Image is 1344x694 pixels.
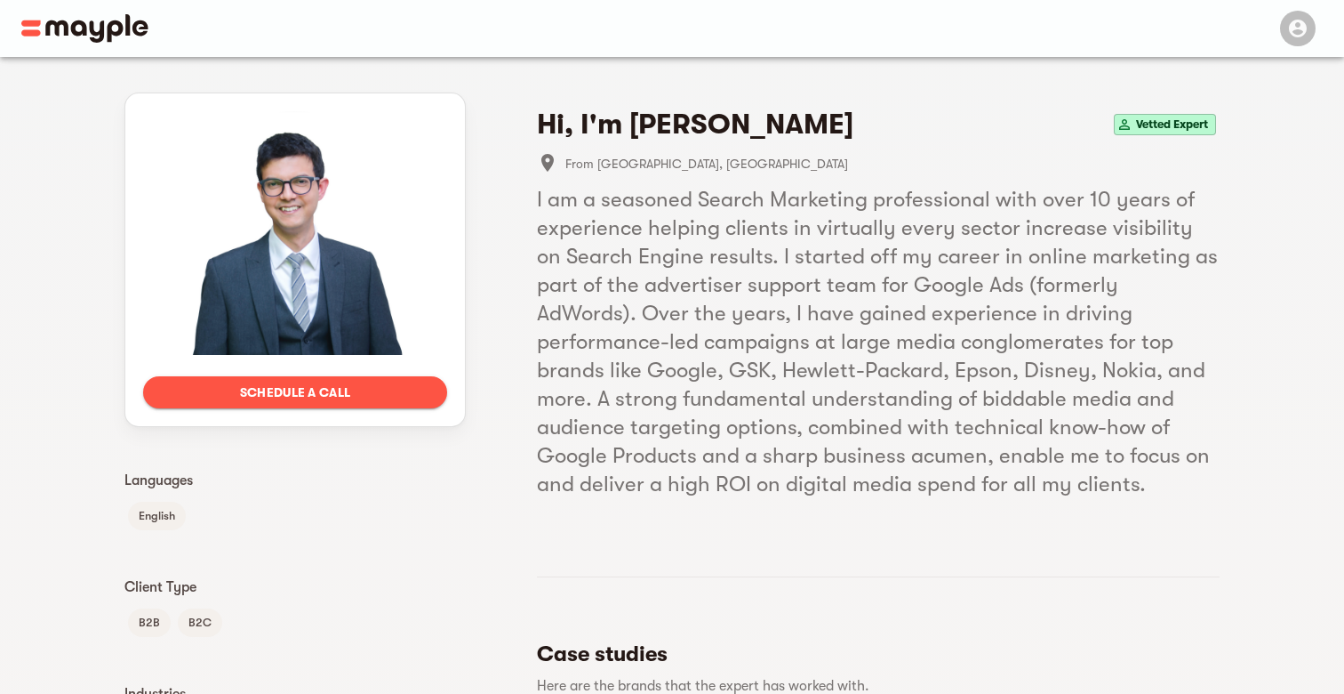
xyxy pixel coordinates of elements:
span: B2B [128,612,171,633]
span: Menu [1269,20,1323,34]
span: English [128,505,186,527]
span: Schedule a call [157,382,433,403]
p: Client Type [124,577,466,598]
button: Schedule a call [143,376,447,408]
h4: Hi, I'm [PERSON_NAME] [537,107,853,142]
span: From [GEOGRAPHIC_DATA], [GEOGRAPHIC_DATA] [565,153,1220,174]
p: Languages [124,470,466,491]
h5: Case studies [537,640,1205,668]
span: B2C [178,612,222,633]
span: Vetted Expert [1129,114,1215,135]
img: Main logo [21,14,148,43]
h5: I am a seasoned Search Marketing professional with over 10 years of experience helping clients in... [537,185,1220,498]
